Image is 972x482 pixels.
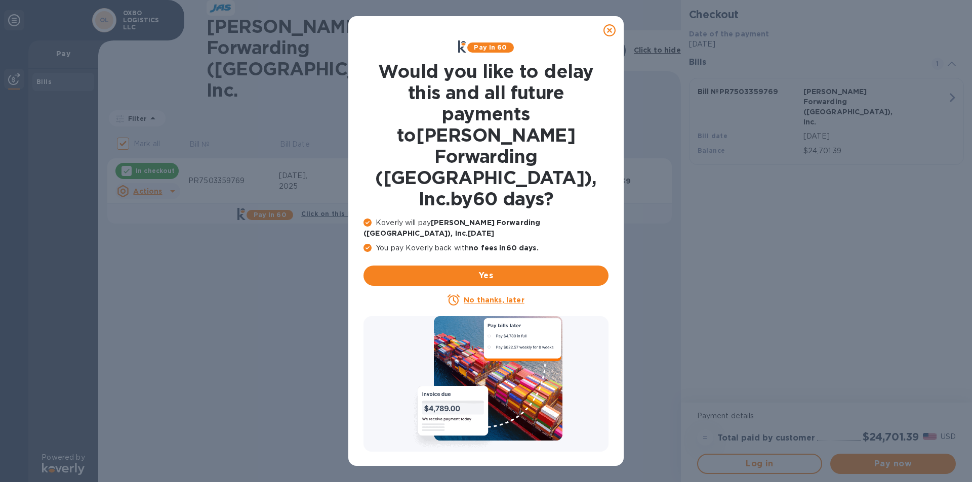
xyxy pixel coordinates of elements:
[363,218,540,237] b: [PERSON_NAME] Forwarding ([GEOGRAPHIC_DATA]), Inc. [DATE]
[474,43,507,51] b: Pay in 60
[372,270,600,282] span: Yes
[363,61,609,209] h1: Would you like to delay this and all future payments to [PERSON_NAME] Forwarding ([GEOGRAPHIC_DAT...
[363,243,609,253] p: You pay Koverly back with
[363,217,609,239] p: Koverly will pay
[469,244,538,252] b: no fees in 60 days .
[464,296,524,304] u: No thanks, later
[363,266,609,286] button: Yes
